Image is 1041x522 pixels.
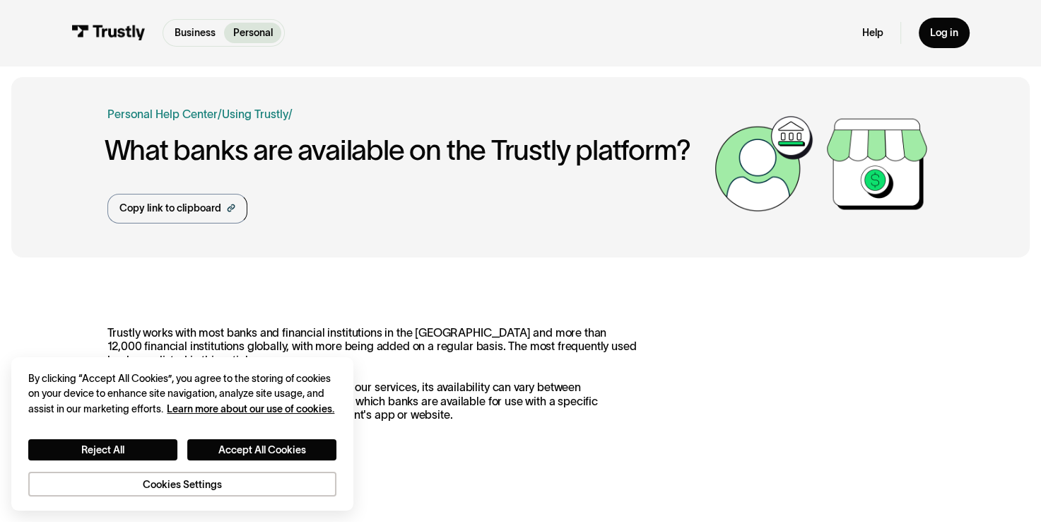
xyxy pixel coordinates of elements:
a: Personal [224,23,281,43]
a: Business [166,23,224,43]
button: Reject All [28,439,177,460]
p: Personal [233,25,272,40]
a: More information about your privacy, opens in a new tab [167,403,334,414]
a: Personal Help Center [107,105,218,122]
button: Accept All Cookies [187,439,336,460]
img: Trustly Logo [71,25,146,40]
div: Copy link to clipboard [119,201,221,216]
div: By clicking “Accept All Cookies”, you agree to the storing of cookies on your device to enhance s... [28,371,336,417]
a: Copy link to clipboard [107,194,247,223]
h1: What banks are available on the Trustly platform? [105,134,708,166]
div: / [288,105,293,122]
a: Help [862,26,883,39]
div: / [218,105,222,122]
div: Privacy [28,371,336,496]
h3: US Banks: [107,468,640,493]
div: Log in [930,26,958,39]
div: Cookie banner [11,357,353,511]
a: Log in [919,18,970,48]
a: Using Trustly [222,108,288,120]
button: Cookies Settings [28,472,336,496]
p: Trustly works with most banks and financial institutions in the [GEOGRAPHIC_DATA] and more than 1... [107,326,640,422]
p: Business [175,25,216,40]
